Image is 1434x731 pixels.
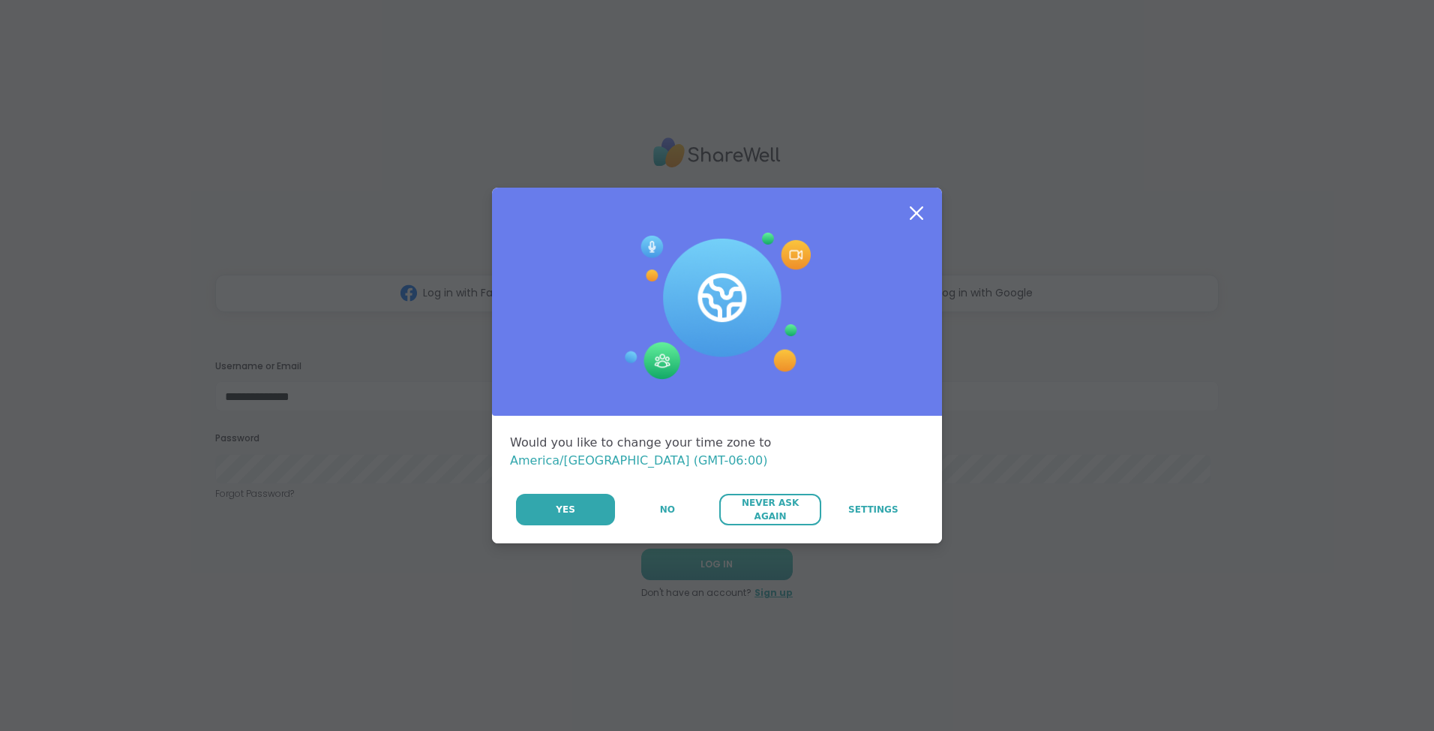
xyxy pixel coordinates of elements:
[719,494,820,525] button: Never Ask Again
[823,494,924,525] a: Settings
[623,233,811,380] img: Session Experience
[510,453,768,468] span: America/[GEOGRAPHIC_DATA] (GMT-06:00)
[516,494,615,525] button: Yes
[727,496,813,523] span: Never Ask Again
[660,503,675,516] span: No
[556,503,575,516] span: Yes
[616,494,718,525] button: No
[510,434,924,470] div: Would you like to change your time zone to
[848,503,898,516] span: Settings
